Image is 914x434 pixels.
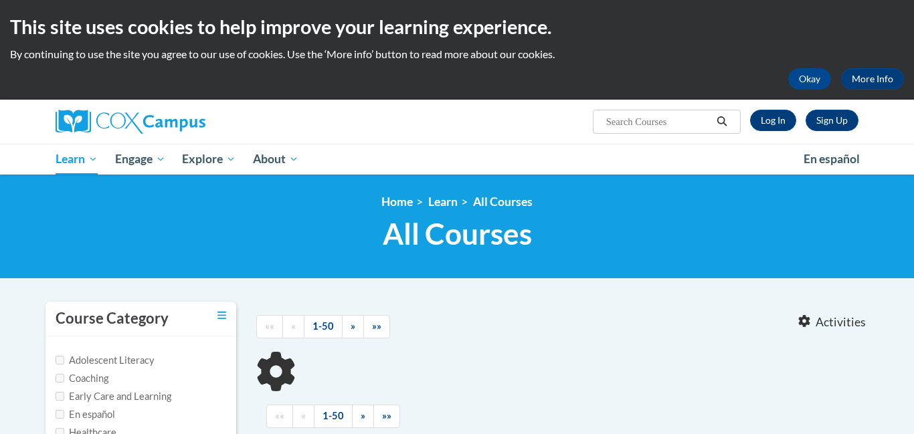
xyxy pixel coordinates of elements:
[361,410,365,421] span: »
[253,151,298,167] span: About
[841,68,904,90] a: More Info
[275,410,284,421] span: ««
[56,356,64,364] input: Checkbox for Options
[712,114,732,130] button: Search
[10,13,904,40] h2: This site uses cookies to help improve your learning experience.
[795,145,869,173] a: En español
[56,389,171,404] label: Early Care and Learning
[342,315,364,338] a: Next
[750,110,796,131] a: Log In
[291,320,296,332] span: «
[56,308,169,329] h3: Course Category
[381,195,413,209] a: Home
[56,392,64,401] input: Checkbox for Options
[382,410,391,421] span: »»
[351,320,355,332] span: »
[352,405,374,428] a: Next
[473,195,533,209] a: All Courses
[282,315,304,338] a: Previous
[383,216,532,251] span: All Courses
[35,144,879,175] div: Main menu
[56,374,64,383] input: Checkbox for Options
[56,353,155,368] label: Adolescent Literacy
[304,315,343,338] a: 1-50
[806,110,858,131] a: Register
[605,114,712,130] input: Search Courses
[47,144,106,175] a: Learn
[372,320,381,332] span: »»
[266,405,293,428] a: Begining
[292,405,314,428] a: Previous
[804,152,860,166] span: En español
[56,407,115,422] label: En español
[314,405,353,428] a: 1-50
[428,195,458,209] a: Learn
[256,315,283,338] a: Begining
[173,144,244,175] a: Explore
[816,315,866,330] span: Activities
[788,68,831,90] button: Okay
[106,144,174,175] a: Engage
[10,47,904,62] p: By continuing to use the site you agree to our use of cookies. Use the ‘More info’ button to read...
[115,151,165,167] span: Engage
[56,110,205,134] img: Cox Campus
[217,308,226,323] a: Toggle collapse
[265,320,274,332] span: ««
[56,151,98,167] span: Learn
[363,315,390,338] a: End
[301,410,306,421] span: «
[56,410,64,419] input: Checkbox for Options
[56,371,108,386] label: Coaching
[373,405,400,428] a: End
[244,144,307,175] a: About
[182,151,236,167] span: Explore
[56,110,310,134] a: Cox Campus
